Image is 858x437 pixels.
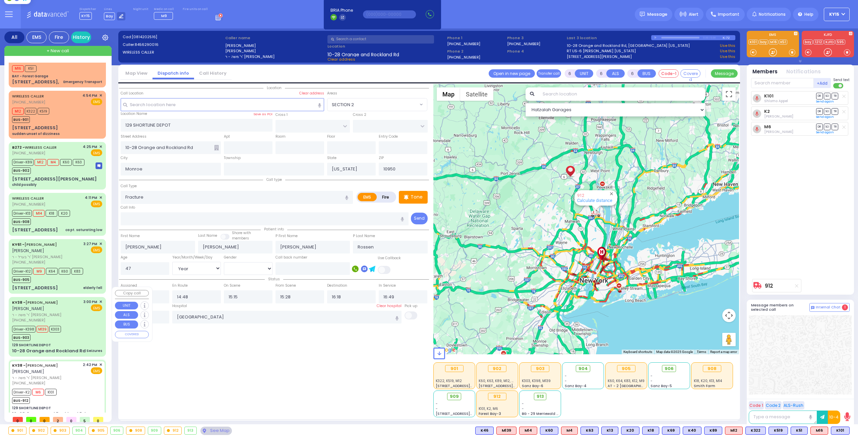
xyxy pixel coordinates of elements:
div: See map [200,427,232,435]
span: 0 [93,417,103,422]
a: [PERSON_NAME] [12,363,58,368]
div: BLS [704,427,722,435]
label: Call Type [121,184,137,189]
div: 904 [73,427,86,434]
a: M6 [764,124,771,129]
span: Alert [689,11,698,17]
div: ALS [561,427,578,435]
label: [PHONE_NUMBER] [447,41,480,46]
a: Open this area in Google Maps (opens a new window) [435,346,457,354]
label: KJFD [802,33,854,38]
a: [PERSON_NAME] [12,242,57,247]
label: Clear address [299,91,324,96]
span: K83 [71,268,83,275]
span: 904 [578,365,588,372]
label: Night unit [133,7,148,11]
div: ALS [725,427,743,435]
span: 0 [66,417,76,422]
label: Age [121,255,127,260]
a: [PERSON_NAME] [12,300,58,305]
span: M12 [12,108,24,115]
span: K519 [38,108,49,115]
div: sudden unset of dizziness [12,131,60,136]
button: Code 1 [749,401,764,410]
span: [PHONE_NUMBER] [12,202,45,207]
a: Send again [816,115,834,119]
span: [PERSON_NAME] [12,248,44,253]
span: Driver-K12 [12,268,32,275]
div: Seizures [86,348,102,353]
span: Shmiel Dovid Friedrich [764,114,793,119]
button: Transfer call [537,69,561,78]
span: BUS-905 [12,276,31,283]
span: Phone 4 [507,49,565,54]
div: BLS [475,427,494,435]
label: Use Callback [378,256,401,261]
div: [STREET_ADDRESS], [12,79,59,85]
button: Show street map [437,87,460,101]
label: Apt [224,134,230,139]
a: 10-28 Orange and Rockland Rd, [GEOGRAPHIC_DATA] [US_STATE] [567,43,690,49]
div: ca pt. saturating low [65,227,102,232]
a: WIRELESS CALLER [12,145,57,150]
span: SECTION 2 [327,98,418,111]
span: SO [824,124,831,130]
div: BLS [601,427,618,435]
span: ✕ [99,195,102,201]
span: K60 [59,268,70,275]
span: M4 [47,159,59,166]
div: Year/Month/Week/Day [172,255,221,260]
div: AVRUM MAYER MILLER [564,158,576,178]
label: Assigned [121,283,137,288]
span: BUS-903 [12,334,30,341]
a: Dispatch info [152,70,194,76]
div: 912 [164,427,182,434]
div: [STREET_ADDRESS] [12,285,58,291]
div: Columbia Children's Hospital [596,247,608,260]
a: bay [803,40,813,45]
span: BUS-902 [12,167,31,174]
span: Send text [833,77,850,82]
label: [PHONE_NUMBER] [507,41,540,46]
span: KY15 [79,12,92,20]
label: Fire [376,193,395,201]
span: K51 [25,65,37,72]
span: SO [824,108,831,115]
a: Use this [720,48,735,54]
span: DR [816,108,823,115]
div: [STREET_ADDRESS] [12,227,58,233]
div: EMS [26,31,47,43]
label: Street Address [121,134,146,139]
span: Status [265,277,283,282]
span: KY61 - [12,242,24,247]
span: ✕ [99,144,102,150]
button: Message [711,69,738,78]
span: Driver-K398 [12,326,36,333]
div: 902 [29,427,48,434]
div: 905 [89,427,107,434]
label: First Name [121,233,140,239]
span: EMS [91,367,102,374]
span: EMS [91,201,102,207]
span: [PHONE_NUMBER] [12,150,45,156]
a: 595 [836,40,845,45]
a: RT US-6 [PERSON_NAME] [US_STATE] [567,48,636,54]
span: SECTION 2 [327,98,427,111]
span: Other building occupants [214,145,219,150]
span: K322 [25,108,37,115]
span: Message [647,11,667,18]
span: ר' בערל - ר' [PERSON_NAME] [12,254,81,260]
input: Search hospital [172,311,402,323]
span: [PHONE_NUMBER] [12,260,45,265]
span: EMS [91,98,102,105]
button: BUS [115,320,138,329]
button: KY15 [824,8,850,21]
a: Send again [816,130,834,134]
span: 0 [26,417,36,422]
span: 5 [80,417,90,422]
button: Copy call [115,290,149,296]
label: P Last Name [353,233,375,239]
div: 912 [591,209,601,218]
div: ALS KJ [496,427,516,435]
div: BLS [621,427,639,435]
